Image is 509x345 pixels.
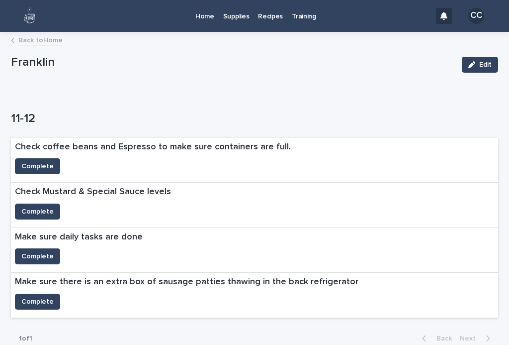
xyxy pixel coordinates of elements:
[479,61,492,68] span: Edit
[15,232,143,243] p: Make sure daily tasks are done
[462,57,498,73] button: Edit
[11,183,498,228] a: Check Mustard & Special Sauce levelsComplete
[18,34,63,45] a: Back toHome
[11,138,498,183] a: Check coffee beans and Espresso to make sure containers are full.Complete
[468,8,484,24] div: CC
[11,55,454,70] p: Franklin
[21,207,54,217] span: Complete
[456,334,498,343] button: Next
[20,6,40,26] img: 80hjoBaRqlyywVK24fQd
[21,161,54,171] span: Complete
[11,228,498,273] a: Make sure daily tasks are doneComplete
[11,273,498,318] a: Make sure there is an extra box of sausage patties thawing in the back refrigeratorComplete
[11,112,498,126] h1: 11-12
[15,158,60,174] button: Complete
[15,277,358,288] p: Make sure there is an extra box of sausage patties thawing in the back refrigerator
[15,294,60,310] button: Complete
[21,251,54,261] span: Complete
[430,335,452,342] span: Back
[414,334,456,343] button: Back
[21,297,54,307] span: Complete
[15,248,60,264] button: Complete
[460,335,482,342] span: Next
[15,187,171,198] p: Check Mustard & Special Sauce levels
[15,142,291,153] p: Check coffee beans and Espresso to make sure containers are full.
[15,204,60,220] button: Complete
